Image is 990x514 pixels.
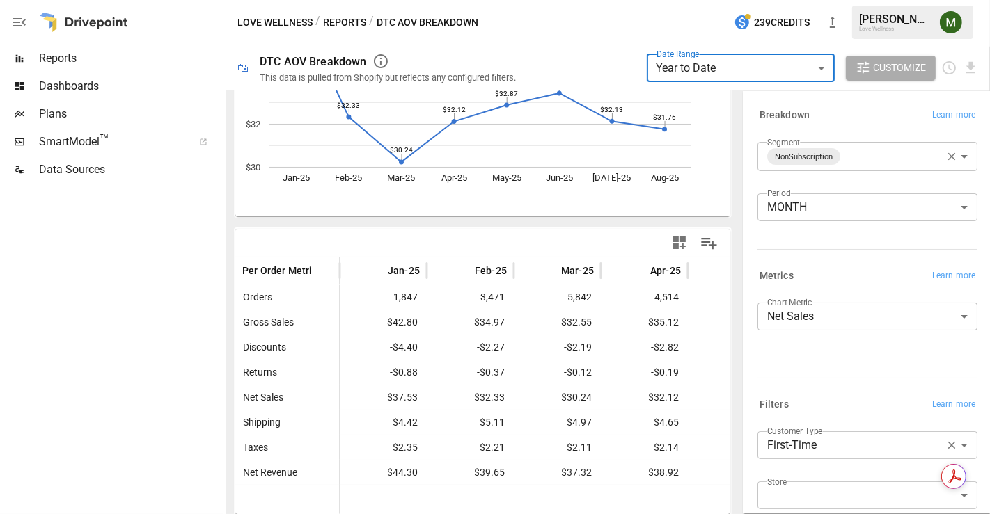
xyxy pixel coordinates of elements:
img: Meredith Lacasse [940,11,962,33]
div: Love Wellness [859,26,932,32]
span: NonSubscription [769,149,838,165]
button: Download report [963,60,979,76]
label: Store [767,476,787,488]
span: $2.35 [347,435,420,460]
span: Plans [39,106,223,122]
span: $4.65 [608,410,681,435]
button: Love Wellness [237,14,313,31]
span: $42.80 [347,310,420,335]
text: Aug-25 [651,172,679,183]
label: Period [767,187,791,199]
span: -$3.73 [695,335,768,360]
span: $35.12 [608,310,681,335]
text: $30 [246,162,260,172]
span: -$0.88 [347,360,420,385]
span: Jan-25 [388,264,420,278]
span: -$0.12 [521,360,594,385]
span: -$2.27 [434,335,507,360]
span: 239 Credits [754,14,810,31]
span: Reports [39,50,223,67]
span: $38.92 [608,460,681,485]
span: Learn more [932,109,975,122]
div: This data is pulled from Shopify but reflects any configured filters. [260,72,516,83]
span: $37.53 [347,385,420,410]
text: $30.24 [390,146,413,154]
span: Learn more [932,398,975,412]
label: Customer Type [767,425,823,437]
div: 🛍 [237,61,249,74]
span: Mar-25 [561,264,594,278]
text: Jan-25 [283,172,310,183]
button: Sort [540,261,560,280]
label: Chart Metric [767,296,812,308]
span: $4.61 [695,410,768,435]
span: Customize [873,59,926,77]
span: -$4.40 [347,335,420,360]
span: $32.87 [695,385,768,410]
button: Schedule report [941,60,957,76]
button: Sort [629,261,649,280]
button: New version available, click to update! [819,8,847,36]
span: -$0.37 [434,360,507,385]
span: Per Order Metric [242,264,317,278]
div: Net Sales [757,303,977,330]
span: Data Sources [39,161,223,178]
span: Taxes [237,442,268,453]
span: Returns [237,367,277,378]
text: Jun-25 [546,172,573,183]
span: Dashboards [39,78,223,95]
text: $32.33 [337,102,360,109]
div: [PERSON_NAME] [859,13,932,26]
span: $2.14 [608,435,681,460]
span: Feb-25 [475,264,507,278]
span: $4.97 [521,410,594,435]
span: ™ [100,131,109,149]
span: $32.55 [521,310,594,335]
span: $32.33 [434,385,507,410]
h6: Filters [760,397,789,412]
span: Discounts [237,342,286,353]
button: 239Credits [728,10,815,35]
text: $31.76 [653,113,676,121]
span: Learn more [932,269,975,283]
text: [DATE]-25 [593,172,631,183]
span: 1,847 [347,285,420,310]
span: $5.11 [434,410,507,435]
text: Mar-25 [388,172,416,183]
span: -$0.19 [608,360,681,385]
span: $4.42 [347,410,420,435]
span: $34.97 [434,310,507,335]
text: Feb-25 [335,172,362,183]
span: $2.15 [695,435,768,460]
span: Net Sales [237,392,283,403]
div: First-Time [757,431,968,459]
span: 5,842 [521,285,594,310]
span: $2.11 [521,435,594,460]
button: Customize [846,56,936,81]
span: $36.82 [695,310,768,335]
button: Sort [454,261,473,280]
span: $32.12 [608,385,681,410]
span: -$2.82 [608,335,681,360]
span: Apr-25 [650,264,681,278]
span: Orders [237,291,272,303]
span: $39.65 [434,460,507,485]
h6: Metrics [760,268,794,284]
text: $32 [246,119,260,129]
span: -$0.22 [695,360,768,385]
text: $32.13 [601,106,624,113]
span: -$2.19 [521,335,594,360]
span: $2.21 [434,435,507,460]
label: Segment [767,136,800,148]
span: Shipping [237,417,281,428]
span: $37.32 [521,460,594,485]
span: 2,789 [695,285,768,310]
div: / [315,14,320,31]
h6: Breakdown [760,108,810,123]
div: / [369,14,374,31]
button: Sort [313,261,332,280]
span: 4,514 [608,285,681,310]
button: Manage Columns [693,227,725,259]
button: Sort [367,261,386,280]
